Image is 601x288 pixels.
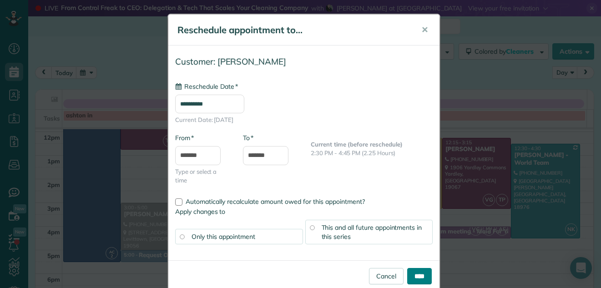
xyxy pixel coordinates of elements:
input: This and all future appointments in this series [310,225,314,230]
input: Only this appointment [180,234,184,239]
span: This and all future appointments in this series [322,223,422,241]
span: ✕ [421,25,428,35]
span: Only this appointment [192,232,255,241]
b: Current time (before reschedule) [311,141,403,148]
label: Apply changes to [175,207,433,216]
label: To [243,133,253,142]
p: 2:30 PM - 4:45 PM (2.25 Hours) [311,149,433,157]
a: Cancel [369,268,404,284]
label: Reschedule Date [175,82,238,91]
label: From [175,133,194,142]
h4: Customer: [PERSON_NAME] [175,57,433,66]
span: Current Date: [DATE] [175,116,433,124]
span: Type or select a time [175,167,229,185]
h5: Reschedule appointment to... [177,24,409,36]
span: Automatically recalculate amount owed for this appointment? [186,197,365,206]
